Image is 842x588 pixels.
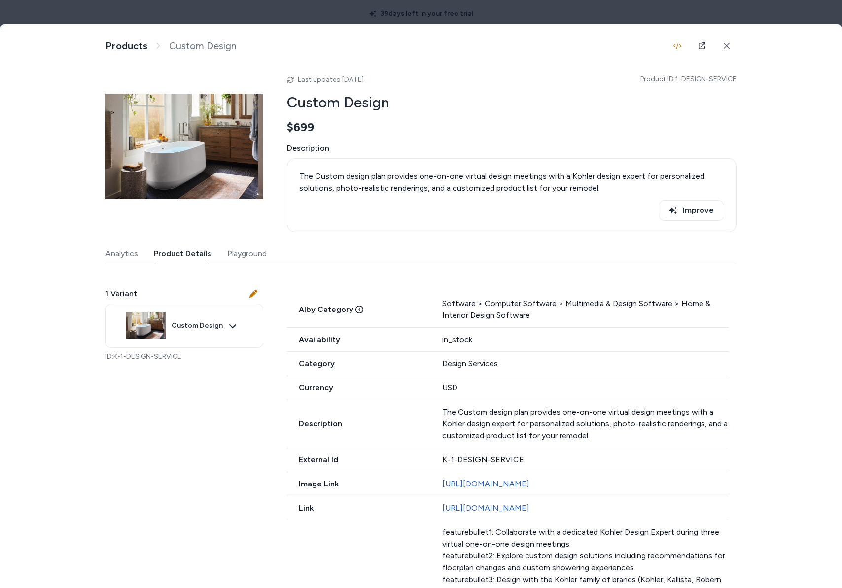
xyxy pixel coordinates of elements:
[287,382,430,394] span: Currency
[169,40,237,52] span: Custom Design
[442,454,729,466] div: K-1-DESIGN-SERVICE
[287,120,314,135] span: $699
[442,358,729,370] div: Design Services
[126,306,166,346] img: aad76089_rgb
[442,334,729,346] div: in_stock
[105,352,263,362] p: ID: K-1-DESIGN-SERVICE
[640,74,737,84] span: Product ID: 1-DESIGN-SERVICE
[442,479,529,488] a: [URL][DOMAIN_NAME]
[287,478,430,490] span: Image Link
[442,382,729,394] div: USD
[227,244,267,264] button: Playground
[154,244,211,264] button: Product Details
[442,406,729,442] p: The Custom design plan provides one-on-one virtual design meetings with a Kohler design expert fo...
[442,298,729,321] div: Software > Computer Software > Multimedia & Design Software > Home & Interior Design Software
[298,75,364,84] span: Last updated [DATE]
[105,40,147,52] a: Products
[287,454,430,466] span: External Id
[287,142,737,154] span: Description
[105,40,237,52] nav: breadcrumb
[299,171,724,194] p: The Custom design plan provides one-on-one virtual design meetings with a Kohler design expert fo...
[287,502,430,514] span: Link
[287,358,430,370] span: Category
[659,200,724,221] button: Improve
[287,418,430,430] span: Description
[442,503,529,513] a: [URL][DOMAIN_NAME]
[105,304,263,348] button: Custom Design
[172,321,223,330] span: Custom Design
[105,244,138,264] button: Analytics
[105,288,137,300] span: 1 Variant
[287,93,737,112] h2: Custom Design
[287,334,430,346] span: Availability
[105,68,263,225] img: aad76089_rgb
[287,304,430,315] span: Alby Category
